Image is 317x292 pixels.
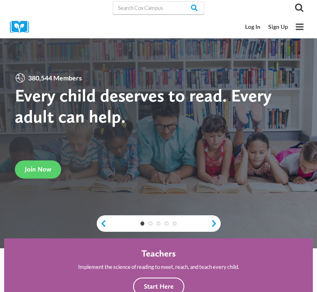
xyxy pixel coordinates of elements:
[15,85,272,127] strong: Every child deserves to read. Every adult can help.
[292,19,307,34] button: Open menu
[157,221,161,226] a: 3
[10,21,35,33] img: Cox Campus
[15,160,61,179] a: Join Now
[241,20,264,34] a: Log In
[173,221,177,226] a: 5
[264,20,292,34] a: Sign Up
[241,20,292,34] nav: Secondary Mobile Navigation
[141,221,145,226] a: 1
[25,165,51,173] span: Join Now
[78,263,239,271] p: Implement the science of reading to meet, reach, and teach every child.
[97,219,107,227] a: previous
[164,221,169,226] a: 4
[26,73,85,83] span: 380,544 Members
[211,219,221,227] a: next
[97,215,221,232] div: content slider buttons
[113,1,204,14] input: Search Cox Campus
[141,248,176,259] h4: Teachers
[148,221,153,226] a: 2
